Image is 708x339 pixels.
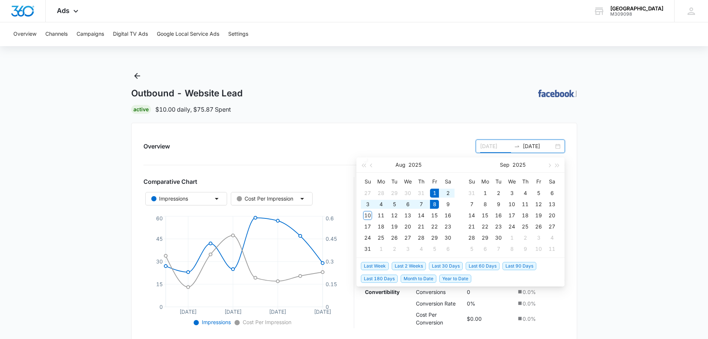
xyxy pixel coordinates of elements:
[467,233,476,242] div: 28
[326,215,334,221] tspan: 0.6
[414,221,428,232] td: 2025-08-21
[414,309,465,328] td: Cost Per Conversion
[502,262,536,270] span: Last 90 Days
[505,243,518,255] td: 2025-10-08
[428,199,441,210] td: 2025-08-08
[326,304,329,310] tspan: 0
[465,298,515,309] td: 0%
[507,244,516,253] div: 8
[414,176,428,188] th: Th
[430,222,439,231] div: 22
[363,211,372,220] div: 10
[443,200,452,209] div: 9
[514,143,520,149] span: swap-right
[517,300,563,307] div: 0.0 %
[113,22,148,46] button: Digital TV Ads
[478,188,492,199] td: 2025-09-01
[395,157,405,172] button: Aug
[518,221,532,232] td: 2025-09-25
[430,200,439,209] div: 8
[481,233,489,242] div: 29
[390,200,399,209] div: 5
[326,258,334,265] tspan: 0.3
[401,188,414,199] td: 2025-07-30
[401,243,414,255] td: 2025-09-03
[534,211,543,220] div: 19
[374,176,388,188] th: Mo
[376,233,385,242] div: 25
[403,222,412,231] div: 20
[547,244,556,253] div: 11
[361,176,374,188] th: Su
[545,232,559,243] td: 2025-10-04
[547,211,556,220] div: 20
[505,188,518,199] td: 2025-09-03
[518,210,532,221] td: 2025-09-18
[443,222,452,231] div: 23
[241,319,291,325] span: Cost Per Impression
[363,233,372,242] div: 24
[545,188,559,199] td: 2025-09-06
[518,232,532,243] td: 2025-10-02
[481,189,489,198] div: 1
[465,199,478,210] td: 2025-09-07
[521,189,530,198] div: 4
[13,22,36,46] button: Overview
[523,142,554,150] input: End date
[414,188,428,199] td: 2025-07-31
[361,243,374,255] td: 2025-08-31
[467,222,476,231] div: 21
[376,222,385,231] div: 18
[534,244,543,253] div: 10
[518,176,532,188] th: Th
[532,232,545,243] td: 2025-10-03
[505,210,518,221] td: 2025-09-17
[224,308,242,315] tspan: [DATE]
[521,211,530,220] div: 18
[430,244,439,253] div: 5
[326,236,337,242] tspan: 0.45
[478,210,492,221] td: 2025-09-15
[545,243,559,255] td: 2025-10-11
[361,221,374,232] td: 2025-08-17
[403,233,412,242] div: 27
[390,233,399,242] div: 26
[428,176,441,188] th: Fr
[494,200,503,209] div: 9
[532,221,545,232] td: 2025-09-26
[443,189,452,198] div: 2
[401,221,414,232] td: 2025-08-20
[465,309,515,328] td: $0.00
[314,308,331,315] tspan: [DATE]
[363,244,372,253] div: 31
[505,232,518,243] td: 2025-10-01
[443,211,452,220] div: 16
[478,176,492,188] th: Mo
[547,200,556,209] div: 13
[465,188,478,199] td: 2025-08-31
[57,7,69,15] span: Ads
[403,189,412,198] div: 30
[417,244,426,253] div: 4
[376,200,385,209] div: 4
[390,189,399,198] div: 29
[374,243,388,255] td: 2025-09-01
[430,189,439,198] div: 1
[401,232,414,243] td: 2025-08-27
[143,177,345,186] h3: Comparative Chart
[155,105,231,114] p: $10.00 daily , $75.87 Spent
[417,233,426,242] div: 28
[467,211,476,220] div: 14
[492,232,505,243] td: 2025-09-30
[518,188,532,199] td: 2025-09-04
[414,286,465,298] td: Conversions
[521,244,530,253] div: 9
[481,222,489,231] div: 22
[388,188,401,199] td: 2025-07-29
[430,233,439,242] div: 29
[494,222,503,231] div: 23
[131,88,243,99] h1: Outbound - Website Lead
[417,189,426,198] div: 31
[388,243,401,255] td: 2025-09-02
[534,200,543,209] div: 12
